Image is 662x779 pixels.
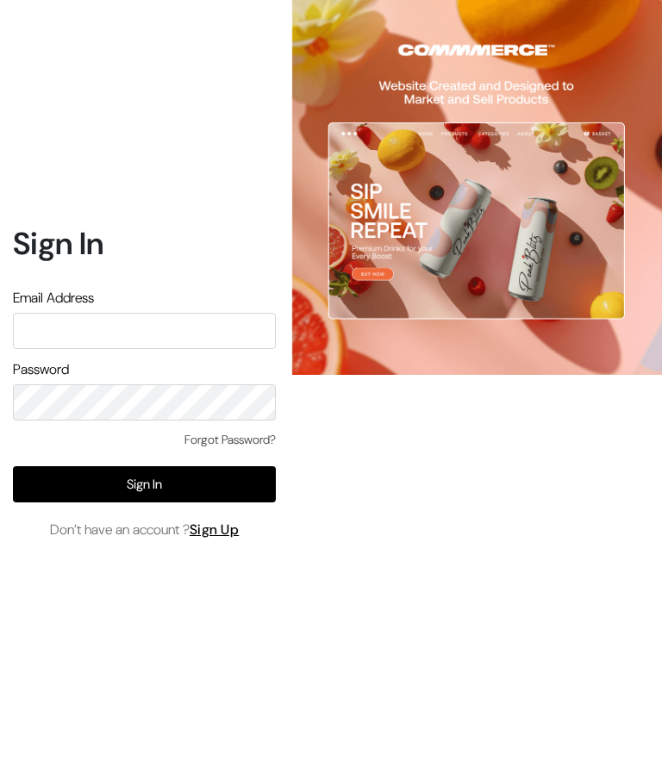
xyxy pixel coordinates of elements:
[13,466,276,502] button: Sign In
[190,520,240,539] a: Sign Up
[184,431,276,449] a: Forgot Password?
[13,225,276,262] h1: Sign In
[50,520,240,540] span: Don’t have an account ?
[13,288,94,308] label: Email Address
[13,359,69,380] label: Password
